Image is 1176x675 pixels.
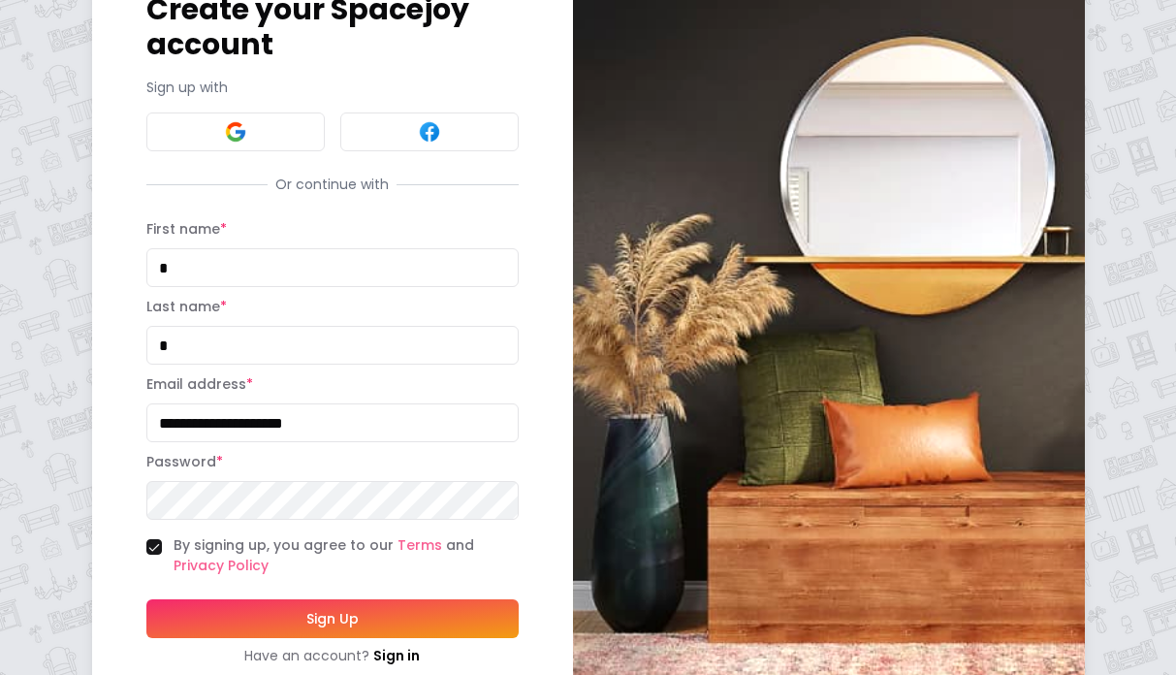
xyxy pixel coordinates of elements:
[418,120,441,144] img: Facebook signin
[146,297,227,316] label: Last name
[146,219,227,239] label: First name
[174,556,269,575] a: Privacy Policy
[146,78,519,97] p: Sign up with
[174,535,519,576] label: By signing up, you agree to our and
[146,452,223,471] label: Password
[268,175,397,194] span: Or continue with
[224,120,247,144] img: Google signin
[146,599,519,638] button: Sign Up
[146,646,519,665] div: Have an account?
[397,535,442,555] a: Terms
[373,646,420,665] a: Sign in
[146,374,253,394] label: Email address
